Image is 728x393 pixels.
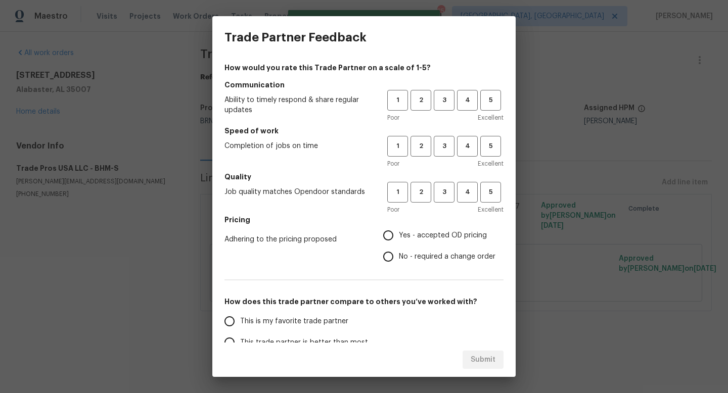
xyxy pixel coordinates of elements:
span: Excellent [478,113,504,123]
span: Adhering to the pricing proposed [224,234,367,244]
span: This trade partner is better than most [240,337,368,348]
button: 2 [411,182,431,203]
button: 4 [457,136,478,157]
span: 3 [435,186,453,198]
span: 1 [388,140,407,152]
button: 2 [411,136,431,157]
button: 3 [434,90,454,111]
span: 3 [435,94,453,106]
span: Excellent [478,205,504,215]
span: No - required a change order [399,252,495,262]
button: 1 [387,90,408,111]
span: 1 [388,186,407,198]
button: 1 [387,136,408,157]
button: 4 [457,90,478,111]
span: 5 [481,94,500,106]
span: 5 [481,140,500,152]
button: 3 [434,182,454,203]
h5: Quality [224,172,504,182]
span: 2 [412,186,430,198]
span: Job quality matches Opendoor standards [224,187,371,197]
span: Completion of jobs on time [224,141,371,151]
span: Ability to timely respond & share regular updates [224,95,371,115]
button: 5 [480,136,501,157]
h5: Communication [224,80,504,90]
span: Poor [387,113,399,123]
span: This is my favorite trade partner [240,316,348,327]
button: 4 [457,182,478,203]
span: 1 [388,94,407,106]
div: Pricing [383,225,504,267]
button: 3 [434,136,454,157]
button: 5 [480,90,501,111]
span: Yes - accepted OD pricing [399,230,487,241]
span: 4 [458,186,477,198]
span: 4 [458,94,477,106]
button: 5 [480,182,501,203]
h5: Speed of work [224,126,504,136]
h5: How does this trade partner compare to others you’ve worked with? [224,297,504,307]
span: 4 [458,140,477,152]
h5: Pricing [224,215,504,225]
h4: How would you rate this Trade Partner on a scale of 1-5? [224,63,504,73]
h3: Trade Partner Feedback [224,30,367,44]
span: Excellent [478,159,504,169]
span: 3 [435,140,453,152]
button: 1 [387,182,408,203]
span: 2 [412,94,430,106]
span: 5 [481,186,500,198]
span: 2 [412,140,430,152]
button: 2 [411,90,431,111]
span: Poor [387,205,399,215]
span: Poor [387,159,399,169]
